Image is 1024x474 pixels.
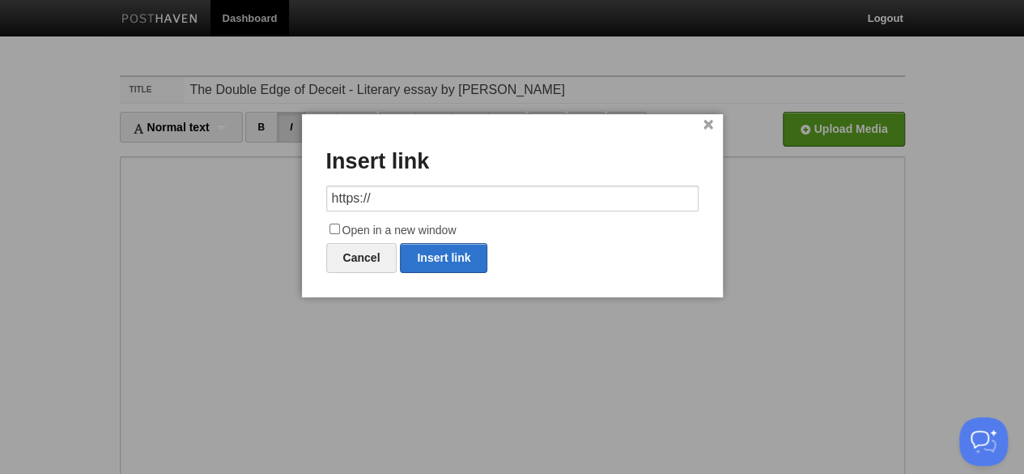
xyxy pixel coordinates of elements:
[400,243,487,273] a: Insert link
[326,243,397,273] a: Cancel
[326,150,699,174] h3: Insert link
[703,121,714,130] a: ×
[326,221,699,241] label: Open in a new window
[329,224,340,234] input: Open in a new window
[959,417,1008,466] iframe: Help Scout Beacon - Open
